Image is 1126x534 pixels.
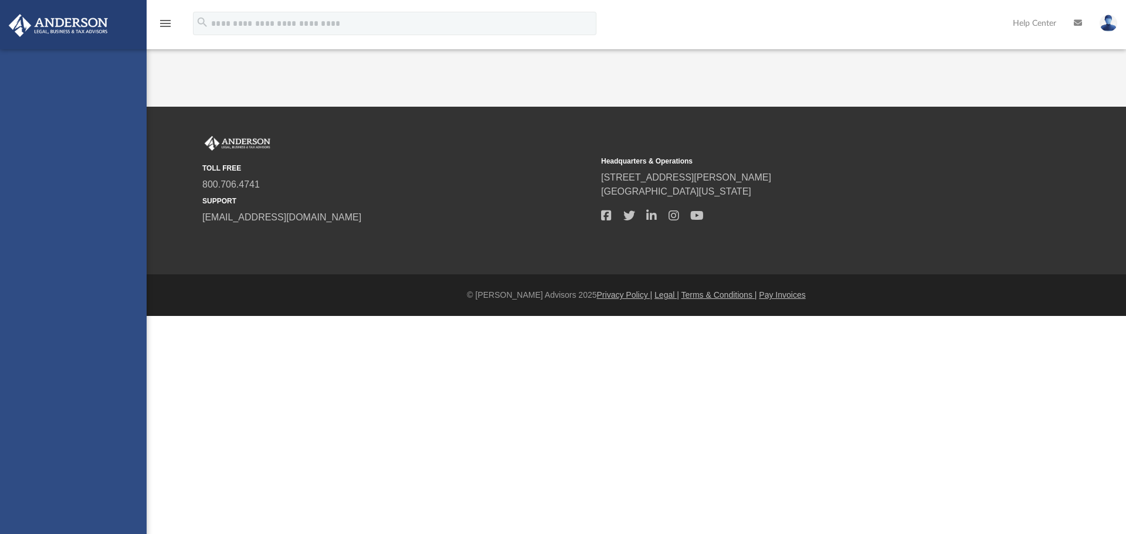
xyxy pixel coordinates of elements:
img: Anderson Advisors Platinum Portal [202,136,273,151]
div: © [PERSON_NAME] Advisors 2025 [147,289,1126,301]
a: menu [158,22,172,30]
small: SUPPORT [202,196,593,206]
a: Pay Invoices [759,290,805,300]
small: TOLL FREE [202,163,593,174]
i: menu [158,16,172,30]
a: [EMAIL_ADDRESS][DOMAIN_NAME] [202,212,361,222]
a: Privacy Policy | [597,290,653,300]
a: 800.706.4741 [202,179,260,189]
small: Headquarters & Operations [601,156,992,166]
a: Terms & Conditions | [681,290,757,300]
i: search [196,16,209,29]
a: Legal | [654,290,679,300]
a: [STREET_ADDRESS][PERSON_NAME] [601,172,771,182]
img: User Pic [1100,15,1117,32]
img: Anderson Advisors Platinum Portal [5,14,111,37]
a: [GEOGRAPHIC_DATA][US_STATE] [601,186,751,196]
